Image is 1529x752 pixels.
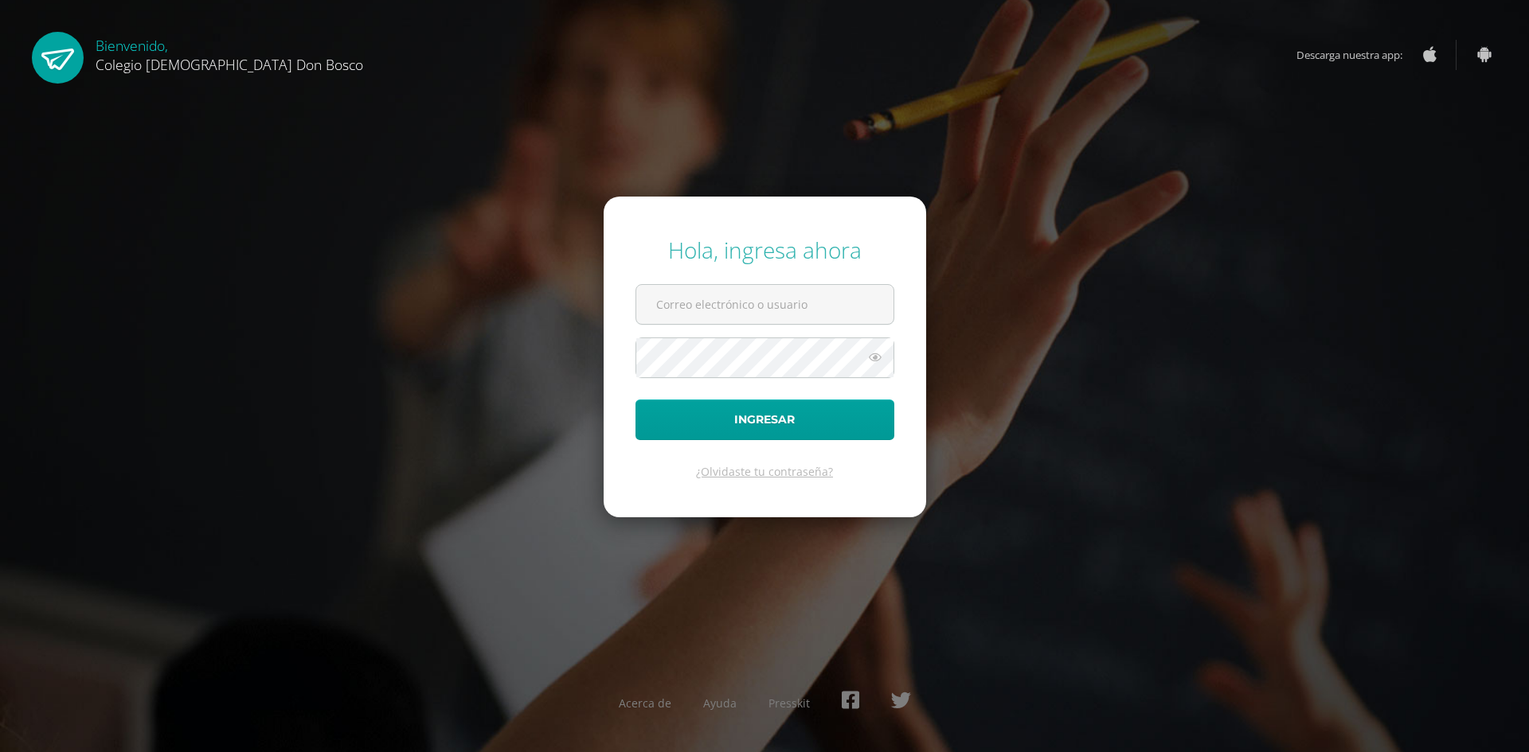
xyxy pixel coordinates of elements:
[619,696,671,711] a: Acerca de
[635,235,894,265] div: Hola, ingresa ahora
[635,399,894,440] button: Ingresar
[768,696,810,711] a: Presskit
[96,32,363,74] div: Bienvenido,
[1296,40,1418,70] span: Descarga nuestra app:
[703,696,737,711] a: Ayuda
[636,285,894,324] input: Correo electrónico o usuario
[696,464,833,479] a: ¿Olvidaste tu contraseña?
[96,55,363,74] span: Colegio [DEMOGRAPHIC_DATA] Don Bosco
